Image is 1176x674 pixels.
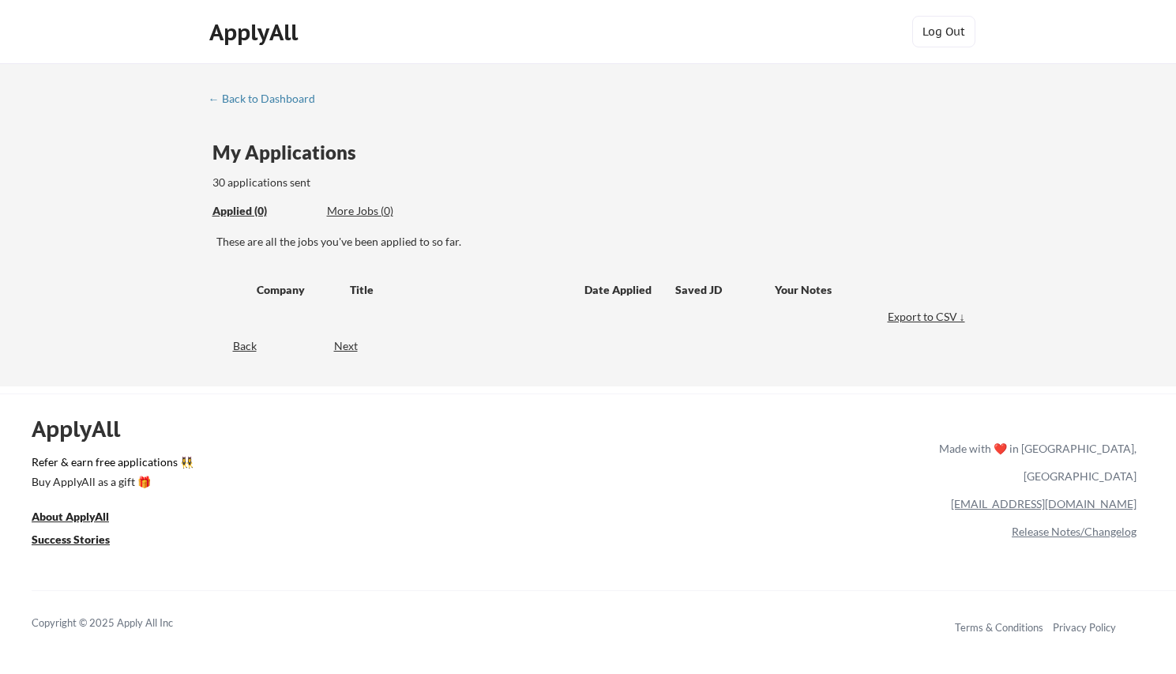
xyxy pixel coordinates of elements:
div: Next [334,338,376,354]
div: My Applications [212,143,369,162]
div: Company [257,282,336,298]
a: [EMAIL_ADDRESS][DOMAIN_NAME] [951,497,1137,510]
a: Terms & Conditions [955,621,1043,634]
div: ← Back to Dashboard [209,93,327,104]
div: Date Applied [584,282,654,298]
div: ApplyAll [209,19,302,46]
div: More Jobs (0) [327,203,443,219]
u: Success Stories [32,533,110,546]
a: Release Notes/Changelog [1012,525,1137,538]
a: Refer & earn free applications 👯‍♀️ [32,457,609,473]
div: Back [209,338,257,354]
div: Title [350,282,569,298]
a: Privacy Policy [1053,621,1116,634]
button: Log Out [912,16,975,47]
div: These are all the jobs you've been applied to so far. [216,234,969,250]
div: These are job applications we think you'd be a good fit for, but couldn't apply you to automatica... [327,203,443,220]
div: Applied (0) [212,203,315,219]
a: Buy ApplyAll as a gift 🎁 [32,473,190,493]
div: Made with ❤️ in [GEOGRAPHIC_DATA], [GEOGRAPHIC_DATA] [933,435,1137,490]
div: ApplyAll [32,416,138,442]
div: 30 applications sent [212,175,518,190]
div: Export to CSV ↓ [888,309,969,325]
div: Saved JD [675,275,775,303]
div: Copyright © 2025 Apply All Inc [32,616,213,631]
div: These are all the jobs you've been applied to so far. [212,203,315,220]
div: Your Notes [775,282,955,298]
a: About ApplyAll [32,508,131,528]
div: Buy ApplyAll as a gift 🎁 [32,476,190,488]
a: ← Back to Dashboard [209,92,327,108]
u: About ApplyAll [32,510,109,523]
a: Success Stories [32,531,131,551]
